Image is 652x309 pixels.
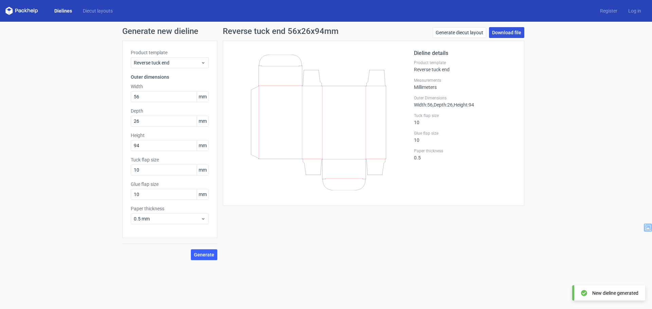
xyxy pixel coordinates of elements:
[489,27,524,38] a: Download file
[131,108,209,114] label: Depth
[197,189,209,199] span: mm
[77,7,118,14] a: Diecut layouts
[131,205,209,212] label: Paper thickness
[453,102,474,108] span: , Height : 94
[191,249,217,260] button: Generate
[131,156,209,163] label: Tuck flap size
[414,49,516,57] h2: Dieline details
[414,78,516,83] label: Measurements
[194,252,214,257] span: Generate
[131,83,209,90] label: Width
[197,140,209,151] span: mm
[623,7,647,14] a: Log in
[595,7,623,14] a: Register
[414,113,516,118] label: Tuck flap size
[134,215,201,222] span: 0.5 mm
[122,27,530,35] h1: Generate new dieline
[197,165,209,175] span: mm
[197,92,209,102] span: mm
[433,102,453,108] span: , Depth : 26
[414,113,516,125] div: 10
[131,181,209,188] label: Glue flap size
[223,27,339,35] h1: Reverse tuck end 56x26x94mm
[131,132,209,139] label: Height
[414,148,516,160] div: 0.5
[414,131,516,143] div: 10
[414,78,516,90] div: Millimeters
[592,290,638,296] div: New dieline generated
[414,148,516,154] label: Paper thickness
[414,102,433,108] span: Width : 56
[131,74,209,80] h3: Outer dimensions
[433,27,486,38] a: Generate diecut layout
[134,59,201,66] span: Reverse tuck end
[414,95,516,101] label: Outer Dimensions
[414,60,516,72] div: Reverse tuck end
[197,116,209,126] span: mm
[414,60,516,65] label: Product template
[131,49,209,56] label: Product template
[414,131,516,136] label: Glue flap size
[49,7,77,14] a: Dielines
